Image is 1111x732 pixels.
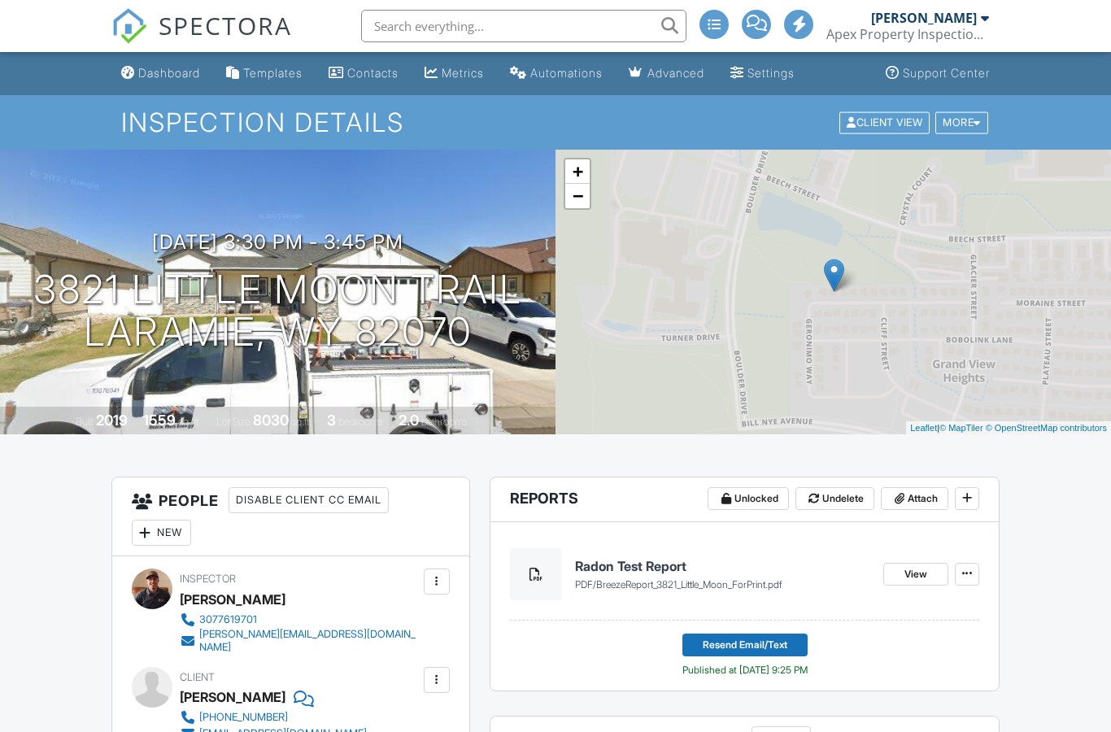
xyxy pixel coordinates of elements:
h3: [DATE] 3:30 pm - 3:45 pm [152,231,403,253]
div: 2.0 [399,412,419,429]
div: [PERSON_NAME] [180,685,285,709]
a: Zoom in [565,159,590,184]
a: Metrics [418,59,490,89]
span: Client [180,671,215,683]
div: [PERSON_NAME] [871,10,977,26]
div: Contacts [347,66,399,80]
a: SPECTORA [111,22,292,56]
span: bathrooms [421,416,468,428]
div: [PHONE_NUMBER] [199,711,288,724]
a: © OpenStreetMap contributors [986,423,1107,433]
h3: People [112,477,469,556]
a: Advanced [622,59,711,89]
a: © MapTiler [939,423,983,433]
a: Automations (Advanced) [503,59,609,89]
span: sq. ft. [178,416,201,428]
div: Metrics [442,66,484,80]
a: Client View [838,115,934,128]
a: 3077619701 [180,612,420,628]
span: Built [76,416,94,428]
div: Support Center [903,66,990,80]
a: [PERSON_NAME][EMAIL_ADDRESS][DOMAIN_NAME] [180,628,420,654]
div: New [132,520,191,546]
div: Settings [747,66,795,80]
img: The Best Home Inspection Software - Spectora [111,8,147,44]
div: Advanced [647,66,704,80]
div: Disable Client CC Email [229,487,389,513]
span: SPECTORA [159,8,292,42]
div: | [906,421,1111,435]
span: Lot Size [216,416,251,428]
div: Automations [530,66,603,80]
a: Support Center [879,59,996,89]
div: Client View [839,111,930,133]
div: [PERSON_NAME][EMAIL_ADDRESS][DOMAIN_NAME] [199,628,420,654]
a: Templates [220,59,309,89]
a: Leaflet [910,423,937,433]
div: 3 [327,412,336,429]
div: Templates [243,66,303,80]
span: Inspector [180,573,236,585]
a: Contacts [322,59,405,89]
div: More [935,111,988,133]
span: sq.ft. [291,416,312,428]
h1: Inspection Details [121,108,989,137]
a: Zoom out [565,184,590,208]
div: [PERSON_NAME] [180,587,285,612]
div: 8030 [253,412,289,429]
div: 3077619701 [199,613,257,626]
div: 1559 [143,412,176,429]
div: Dashboard [138,66,200,80]
div: Apex Property Inspection L.L.C. Laramie [826,26,989,42]
a: [PHONE_NUMBER] [180,709,367,725]
a: Settings [724,59,801,89]
h1: 3821 Little Moon Trail Laramie, WY 82070 [33,268,522,355]
div: 2019 [96,412,128,429]
span: bedrooms [338,416,383,428]
input: Search everything... [361,10,686,42]
a: Dashboard [115,59,207,89]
